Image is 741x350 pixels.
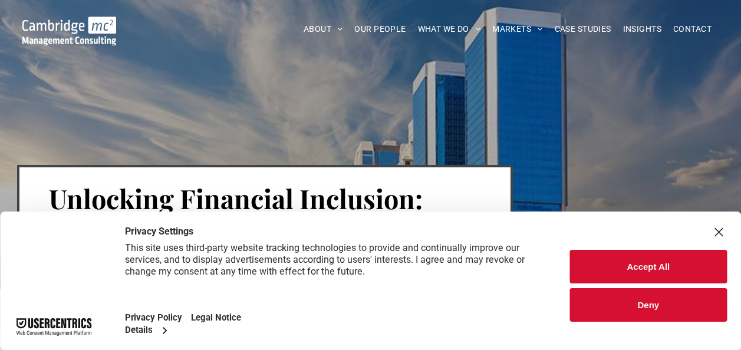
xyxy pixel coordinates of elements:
img: Go to Homepage [22,16,117,45]
a: ABOUT [298,20,349,38]
a: CASE STUDIES [549,20,617,38]
a: CONTACT [667,20,717,38]
a: Your Business Transformed | Cambridge Management Consulting [22,18,117,31]
h1: Unlocking Financial Inclusion: Banking the Unbanked in [GEOGRAPHIC_DATA] [49,184,481,266]
a: WHAT WE DO [412,20,487,38]
a: INSIGHTS [617,20,667,38]
a: OUR PEOPLE [348,20,411,38]
a: MARKETS [486,20,548,38]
